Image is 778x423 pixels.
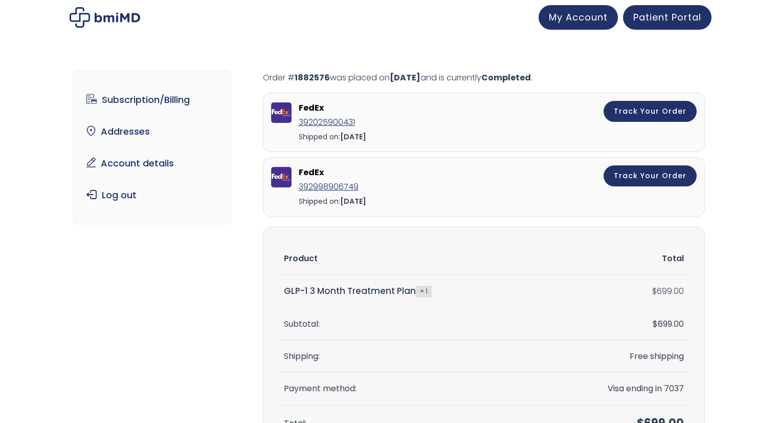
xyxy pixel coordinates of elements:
p: Order # was placed on and is currently . [263,71,705,85]
th: Shipping: [279,341,544,373]
a: Track Your Order [604,165,697,186]
span: Patient Portal [633,11,701,24]
span: My Account [549,11,608,24]
img: fedex.png [271,102,292,123]
td: GLP-1 3 Month Treatment Plan [279,275,544,308]
span: 699.00 [653,318,684,330]
a: 392025900431 [299,116,355,128]
a: Account details [81,153,223,174]
mark: 1882576 [295,72,330,83]
div: Shipped on: [299,194,491,208]
strong: [DATE] [340,196,366,206]
strong: [DATE] [340,132,366,142]
strong: × 1 [416,286,432,297]
span: $ [653,318,658,330]
mark: Completed [481,72,531,83]
a: Addresses [81,121,223,142]
img: fedex.png [271,167,292,187]
mark: [DATE] [390,72,420,83]
strong: FedEx [299,165,488,180]
img: My account [70,7,140,28]
th: Payment method: [279,373,544,405]
nav: Account pages [73,71,231,224]
td: Visa ending in 7037 [544,373,689,405]
a: 392998906749 [299,181,359,193]
bdi: 699.00 [652,285,684,297]
a: Subscription/Billing [81,89,223,111]
td: Free shipping [544,341,689,373]
a: My Account [539,5,618,30]
th: Product [279,243,544,275]
th: Subtotal: [279,308,544,341]
a: Track Your Order [604,101,697,122]
strong: FedEx [299,101,488,115]
a: Log out [81,184,223,206]
a: Patient Portal [623,5,712,30]
div: Shipped on: [299,130,491,144]
span: $ [652,285,657,297]
th: Total [544,243,689,275]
